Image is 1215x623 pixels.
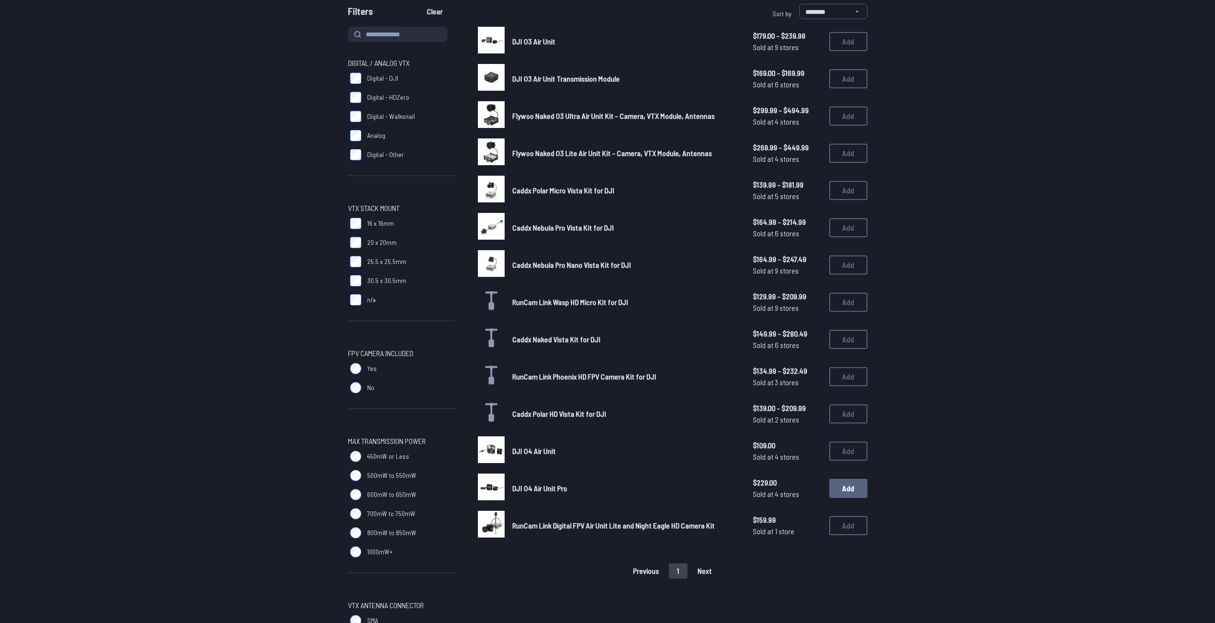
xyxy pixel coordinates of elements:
[350,111,361,122] input: Digital - Walksnail
[753,291,822,302] span: $129.99 - $209.99
[512,73,738,84] a: DJI O3 Air Unit Transmission Module
[512,409,606,418] span: Caddx Polar HD Vista Kit for DJI
[829,106,867,126] button: Add
[367,295,376,305] span: n/a
[512,148,712,158] span: Flywoo Naked O3 Lite Air Unit Kit - Camera, VTX Module, Antennas
[829,442,867,461] button: Add
[829,479,867,498] button: Add
[512,372,656,381] span: RunCam Link Phoenix HD FPV Camera Kit for DJI
[350,294,361,306] input: n/a
[512,371,738,382] a: RunCam Link Phoenix HD FPV Camera Kit for DJI
[512,445,738,457] a: DJI O4 Air Unit
[350,489,361,500] input: 600mW to 650mW
[367,238,397,247] span: 20 x 20mm
[367,547,393,557] span: 1000mW+
[512,335,601,344] span: Caddx Naked Vista Kit for DJI
[512,446,556,455] span: DJI O4 Air Unit
[350,527,361,539] input: 800mW to 850mW
[512,110,738,122] a: Flywoo Naked O3 Ultra Air Unit Kit - Camera, VTX Module, Antennas
[753,253,822,265] span: $164.99 - $247.49
[367,257,406,266] span: 25.5 x 25.5mm
[512,521,715,530] span: RunCam Link Digital FPV Air Unit Lite and Night Eagle HD Camera Kit
[478,27,505,53] img: image
[512,260,631,269] span: Caddx Nebula Pro Nano Vista Kit for DJI
[350,382,361,393] input: No
[350,256,361,267] input: 25.5 x 25.5mm
[350,546,361,558] input: 1000mW+
[753,42,822,53] span: Sold at 9 stores
[753,179,822,190] span: $139.99 - $181.99
[367,528,416,538] span: 800mW to 850mW
[753,402,822,414] span: $139.00 - $209.99
[478,213,505,243] a: image
[478,436,505,463] img: image
[512,222,738,233] a: Caddx Nebula Pro Vista Kit for DJI
[512,148,738,159] a: Flywoo Naked O3 Lite Air Unit Kit - Camera, VTX Module, Antennas
[367,93,409,102] span: Digital - HDZero
[512,297,628,306] span: RunCam Link Wasp HD Micro Kit for DJI
[753,514,822,526] span: $159.99
[512,408,738,420] a: Caddx Polar HD Vista Kit for DJI
[367,490,416,499] span: 600mW to 650mW
[512,484,567,493] span: DJI O4 Air Unit Pro
[350,508,361,519] input: 700mW to 750mW
[512,111,715,120] span: Flywoo Naked O3 Ultra Air Unit Kit - Camera, VTX Module, Antennas
[753,440,822,451] span: $109.00
[829,516,867,535] button: Add
[478,176,505,202] img: image
[478,138,505,168] a: image
[753,488,822,500] span: Sold at 4 stores
[350,130,361,141] input: Analog
[350,149,361,160] input: Digital - Other
[669,563,687,579] button: 1
[512,37,555,46] span: DJI O3 Air Unit
[753,228,822,239] span: Sold at 6 stores
[753,153,822,165] span: Sold at 4 stores
[367,276,406,285] span: 30.5 x 30.5mm
[367,471,416,480] span: 500mW to 550mW
[348,435,426,447] span: Max Transmission Power
[829,69,867,88] button: Add
[829,32,867,51] button: Add
[753,216,822,228] span: $164.99 - $214.99
[367,364,377,373] span: Yes
[512,36,738,47] a: DJI O3 Air Unit
[753,67,822,79] span: $169.00 - $169.99
[753,30,822,42] span: $179.00 - $239.99
[350,363,361,374] input: Yes
[348,202,400,214] span: VTX Stack Mount
[753,116,822,127] span: Sold at 4 stores
[478,101,505,131] a: image
[512,334,738,345] a: Caddx Naked Vista Kit for DJI
[829,404,867,423] button: Add
[478,436,505,466] a: image
[478,474,505,503] a: image
[753,328,822,339] span: $149.99 - $280.49
[348,600,424,611] span: VTX Antenna Connector
[350,451,361,462] input: 450mW or Less
[419,4,451,19] button: Clear
[350,73,361,84] input: Digital - DJI
[367,452,409,461] span: 450mW or Less
[348,348,413,359] span: FPV Camera Included
[512,296,738,308] a: RunCam Link Wasp HD Micro Kit for DJI
[753,477,822,488] span: $229.00
[367,219,394,228] span: 16 x 16mm
[753,105,822,116] span: $299.99 - $494.99
[512,259,738,271] a: Caddx Nebula Pro Nano Vista Kit for DJI
[753,339,822,351] span: Sold at 6 stores
[367,74,398,83] span: Digital - DJI
[772,10,792,18] span: Sort by
[829,181,867,200] button: Add
[478,101,505,128] img: image
[478,474,505,500] img: image
[478,250,505,277] img: image
[478,176,505,205] a: image
[512,185,738,196] a: Caddx Polar Micro Vista Kit for DJI
[478,250,505,280] a: image
[512,520,738,531] a: RunCam Link Digital FPV Air Unit Lite and Night Eagle HD Camera Kit
[829,367,867,386] button: Add
[350,470,361,481] input: 500mW to 550mW
[478,511,505,538] img: image
[367,131,385,140] span: Analog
